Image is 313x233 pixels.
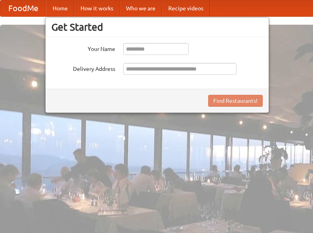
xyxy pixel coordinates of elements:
[208,95,263,107] button: Find Restaurants!
[0,0,46,16] a: FoodMe
[51,63,115,73] label: Delivery Address
[51,43,115,53] label: Your Name
[74,0,120,16] a: How it works
[162,0,210,16] a: Recipe videos
[51,21,263,33] h3: Get Started
[120,0,162,16] a: Who we are
[46,0,74,16] a: Home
